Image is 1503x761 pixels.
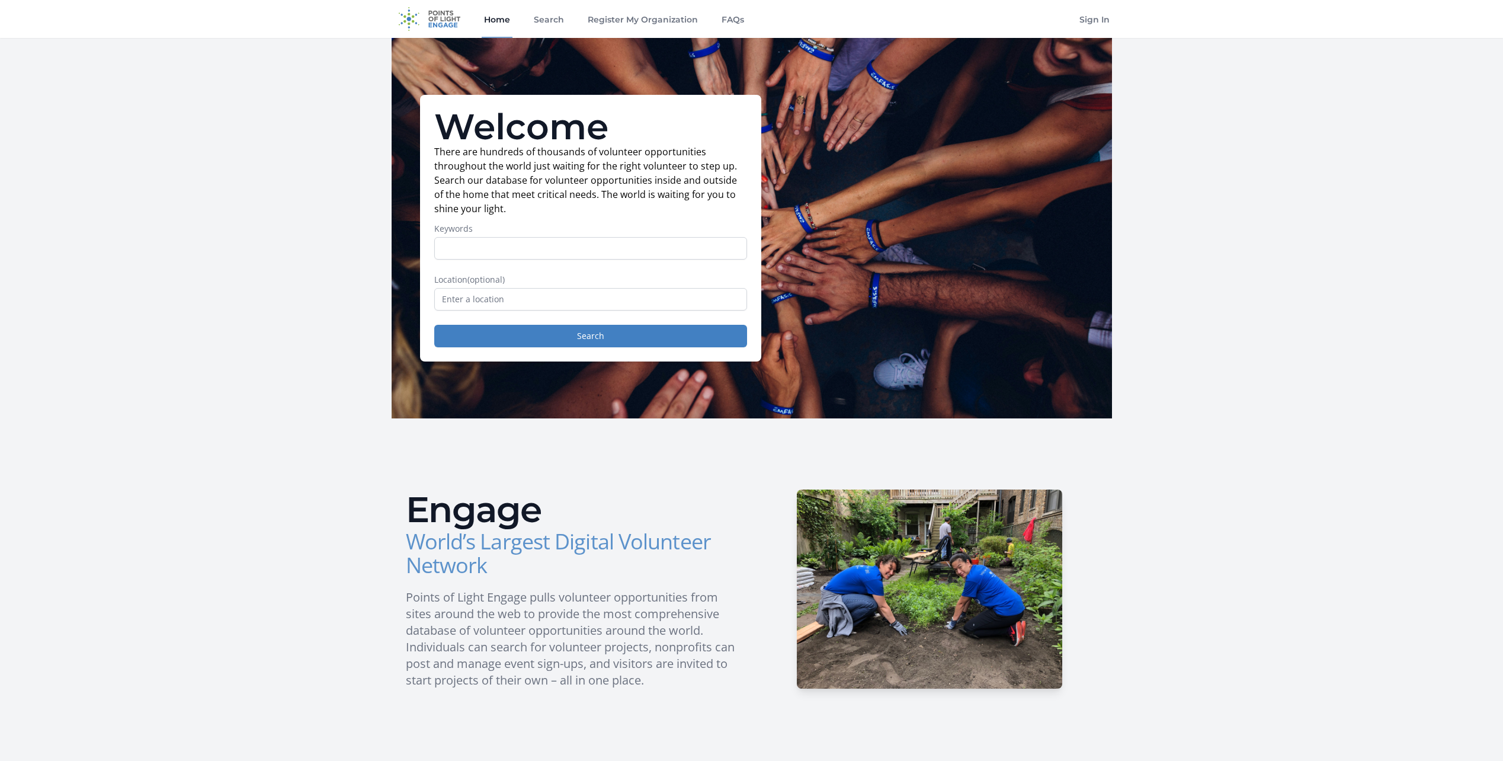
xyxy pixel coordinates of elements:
h2: Engage [406,492,742,527]
h1: Welcome [434,109,747,145]
input: Enter a location [434,288,747,311]
label: Keywords [434,223,747,235]
p: Points of Light Engage pulls volunteer opportunities from sites around the web to provide the mos... [406,589,742,689]
button: Search [434,325,747,347]
p: There are hundreds of thousands of volunteer opportunities throughout the world just waiting for ... [434,145,747,216]
h3: World’s Largest Digital Volunteer Network [406,530,742,577]
span: (optional) [467,274,505,285]
img: HCSC-H_1.JPG [797,490,1062,689]
label: Location [434,274,747,286]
